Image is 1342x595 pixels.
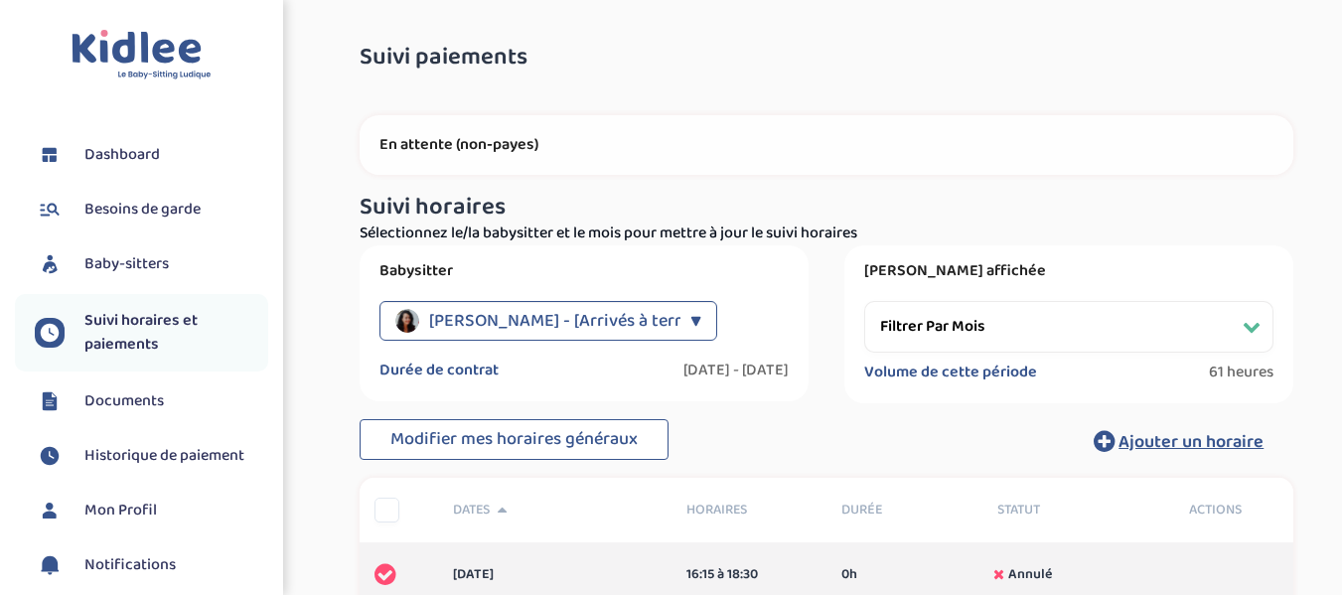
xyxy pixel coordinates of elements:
img: notification.svg [35,550,65,580]
img: profil.svg [35,496,65,525]
button: Modifier mes horaires généraux [360,419,669,461]
button: Ajouter un horaire [1064,419,1293,463]
span: Baby-sitters [84,252,169,276]
div: ▼ [690,301,701,341]
label: Volume de cette période [864,363,1037,382]
a: Historique de paiement [35,441,268,471]
div: Actions [1138,500,1294,521]
div: Statut [982,500,1138,521]
label: Durée de contrat [379,361,499,380]
a: Notifications [35,550,268,580]
span: Annulé [1008,564,1052,585]
a: Documents [35,386,268,416]
span: Historique de paiement [84,444,244,468]
span: Horaires [686,500,813,521]
label: [DATE] - [DATE] [683,361,789,380]
span: Suivi paiements [360,45,527,71]
img: dashboard.svg [35,140,65,170]
span: Notifications [84,553,176,577]
span: Dashboard [84,143,160,167]
div: 16:15 à 18:30 [686,564,813,585]
label: Babysitter [379,261,789,281]
a: Suivi horaires et paiements [35,309,268,357]
img: besoin.svg [35,195,65,224]
img: documents.svg [35,386,65,416]
img: suivihoraire.svg [35,318,65,348]
img: logo.svg [72,30,212,80]
span: 0h [841,564,857,585]
span: Documents [84,389,164,413]
span: [PERSON_NAME] - [Arrivés à terme] [429,301,703,341]
span: Ajouter un horaire [1118,428,1264,456]
p: En attente (non-payes) [379,135,1273,155]
span: 61 heures [1209,363,1273,382]
div: Durée [826,500,982,521]
span: Besoins de garde [84,198,201,222]
img: babysitters.svg [35,249,65,279]
span: Mon Profil [84,499,157,522]
a: Dashboard [35,140,268,170]
img: suivihoraire.svg [35,441,65,471]
div: [DATE] [438,564,671,585]
p: Sélectionnez le/la babysitter et le mois pour mettre à jour le suivi horaires [360,222,1293,245]
img: avatar_saidji-thiziri_2023_11_02_15_40_29.png [395,309,419,333]
a: Besoins de garde [35,195,268,224]
a: Baby-sitters [35,249,268,279]
span: Suivi horaires et paiements [84,309,268,357]
div: Dates [438,500,671,521]
a: Mon Profil [35,496,268,525]
label: [PERSON_NAME] affichée [864,261,1273,281]
span: Modifier mes horaires généraux [390,425,638,453]
h3: Suivi horaires [360,195,1293,221]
